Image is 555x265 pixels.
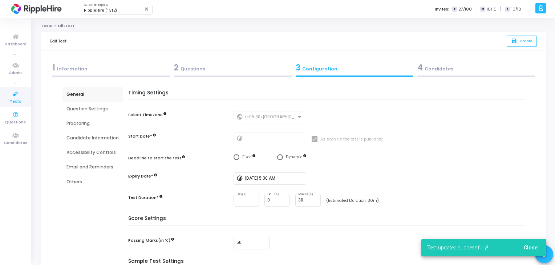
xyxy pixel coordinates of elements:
label: Passing Marks(in %) [128,237,170,244]
div: Proctoring [66,120,119,127]
div: Candidates [417,62,535,74]
span: 27/100 [458,6,472,12]
span: (+05:30) [GEOGRAPHIC_DATA]/[GEOGRAPHIC_DATA] [245,114,350,119]
h5: Score Settings [128,216,528,226]
span: Fixed [242,155,252,159]
span: As soon as the test is published [320,135,384,143]
span: C [480,7,485,12]
a: 3Configuration [293,60,415,79]
div: Accessibility Controls [66,149,119,156]
div: Questions [174,62,292,74]
button: Close [518,241,543,254]
a: Tests [41,24,52,28]
label: Deadline to start the test [128,155,181,161]
span: Candidates [4,140,27,146]
a: 4Candidates [415,60,537,79]
a: 1Information [50,60,172,79]
span: 3 [296,62,300,73]
nav: breadcrumb [41,24,546,28]
label: Test Duration* [128,195,159,201]
div: Candidate Information [66,135,119,141]
span: | [475,5,477,13]
span: Dashboard [5,41,27,48]
div: Email and Reminders [66,164,119,170]
a: 2Questions [172,60,293,79]
span: Admin [9,70,22,76]
span: 10/10 [511,6,521,12]
span: Update [520,38,532,43]
span: Questions [5,119,26,126]
span: 4 [417,62,423,73]
div: Edit Test [50,32,66,50]
span: Test updated successfully! [427,244,488,251]
button: saveUpdate [507,36,537,47]
span: 1 [52,62,55,73]
span: Tests [10,99,21,105]
mat-icon: public [236,113,245,122]
span: RippleHire (1512) [84,8,117,13]
span: 2 [174,62,179,73]
h5: Timing Settings [128,90,528,100]
span: Edit Test [58,24,74,28]
div: Question Settings [66,106,119,112]
label: Start Date* [128,133,152,139]
span: I [505,7,510,12]
mat-icon: timelapse [236,135,245,143]
label: Invites: [435,6,449,12]
mat-icon: Clear [144,6,150,12]
span: Close [524,245,538,250]
label: Expiry Date* [128,173,157,179]
img: logo [9,2,64,16]
div: Configuration [296,62,413,74]
span: | [500,5,501,13]
span: 10/10 [487,6,497,12]
div: (Estimated Duration: 30m) [326,197,379,204]
span: T [452,7,457,12]
div: Information [52,62,170,74]
label: Select Timezone [128,112,163,118]
div: Others [66,179,119,185]
mat-icon: timelapse [236,175,245,183]
i: save [511,38,519,44]
mat-radio-group: Select confirmation [234,154,306,160]
span: Dynamic [286,155,302,159]
div: General [66,91,119,98]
